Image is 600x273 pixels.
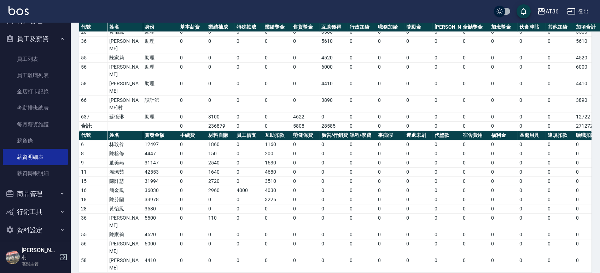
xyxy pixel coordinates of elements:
td: 0 [433,53,461,63]
td: 0 [404,63,433,79]
td: 36030 [143,186,178,195]
td: 0 [263,96,291,112]
td: 0 [518,149,546,158]
td: 0 [489,149,518,158]
td: 0 [489,122,518,131]
th: 實發金額 [143,131,178,140]
td: 0 [320,140,348,149]
td: 0 [546,168,574,177]
td: 0 [546,149,574,158]
td: 1160 [263,140,291,149]
button: 商品管理 [3,185,68,203]
td: [PERSON_NAME]村 [107,96,143,112]
td: [PERSON_NAME] [107,79,143,96]
td: 3510 [263,177,291,186]
td: 0 [461,37,489,53]
td: 簡金鳳 [107,186,143,195]
th: 互助獲得 [320,23,348,32]
td: [PERSON_NAME] [107,63,143,79]
th: 姓名 [107,23,143,32]
td: 0 [461,158,489,168]
th: 互助扣款 [263,131,291,140]
td: 0 [348,140,376,149]
td: 助理 [143,37,178,53]
td: 0 [263,37,291,53]
td: 0 [518,177,546,186]
td: 助理 [143,53,178,63]
td: 0 [376,122,404,131]
th: 加班獎金 [489,23,518,32]
td: 200 [263,149,291,158]
th: 行政加給 [348,23,376,32]
td: 0 [263,79,291,96]
td: 28585 [320,122,348,131]
td: 0 [404,122,433,131]
td: 0 [348,37,376,53]
td: 637 [79,112,107,122]
td: 0 [263,112,291,122]
img: Person [6,250,20,264]
th: 區處用具 [518,131,546,140]
td: 5610 [320,37,348,53]
td: 42553 [143,168,178,177]
a: 薪資轉帳明細 [3,165,68,181]
td: 0 [235,122,263,131]
td: 0 [178,63,206,79]
td: 0 [348,168,376,177]
td: 3580 [320,28,348,37]
th: 業績獎金 [263,23,291,32]
td: 4410 [320,79,348,96]
td: 0 [433,28,461,37]
td: 0 [546,96,574,112]
td: 0 [461,168,489,177]
td: 0 [546,112,574,122]
td: 0 [263,53,291,63]
td: 0 [518,158,546,168]
td: 0 [291,177,320,186]
td: 58 [79,79,107,96]
td: 助理 [143,63,178,79]
td: 0 [235,149,263,158]
td: 林玟伶 [107,140,143,149]
th: 特殊抽成 [235,23,263,32]
td: 0 [206,37,235,53]
td: 0 [376,79,404,96]
td: 0 [348,158,376,168]
td: 0 [178,149,206,158]
td: 0 [235,112,263,122]
td: 0 [546,28,574,37]
td: 0 [433,177,461,186]
td: 0 [376,28,404,37]
td: 0 [433,149,461,158]
td: 0 [546,79,574,96]
td: 0 [320,149,348,158]
td: 0 [376,140,404,149]
td: 0 [291,37,320,53]
th: 課程/學費 [348,131,376,140]
th: 其他加給 [546,23,574,32]
th: 福利金 [489,131,518,140]
td: 0 [348,122,376,131]
th: 獎勵金 [404,23,433,32]
a: 薪資條 [3,133,68,149]
td: 5808 [291,122,320,131]
td: 0 [291,79,320,96]
td: 0 [348,177,376,186]
th: 違規扣款 [546,131,574,140]
th: 基本薪資 [178,23,206,32]
td: 0 [546,122,574,131]
td: 0 [518,63,546,79]
td: 1860 [206,140,235,149]
td: 0 [489,140,518,149]
td: 0 [404,140,433,149]
p: 高階主管 [22,261,58,267]
td: 236879 [206,122,235,131]
td: 溫珮茹 [107,168,143,177]
td: 0 [433,122,461,131]
td: 2960 [206,186,235,195]
td: 0 [235,96,263,112]
td: 0 [263,63,291,79]
td: 0 [235,37,263,53]
td: 0 [178,140,206,149]
td: 0 [178,186,206,195]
